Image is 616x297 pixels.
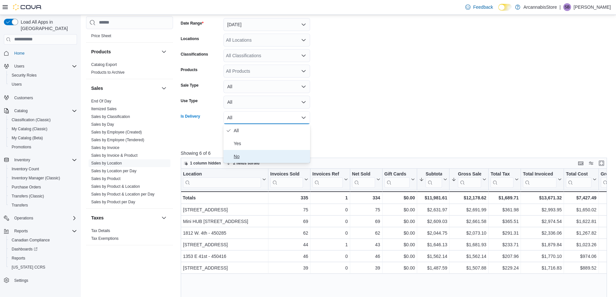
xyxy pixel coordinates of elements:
div: [STREET_ADDRESS] [183,241,266,249]
div: 0 [312,264,348,272]
span: Classification (Classic) [12,117,51,122]
span: Security Roles [9,71,77,79]
a: Sales by Product per Day [91,200,135,204]
span: Tax Exemptions [91,236,119,241]
label: Locations [181,36,199,41]
span: Transfers (Classic) [9,192,77,200]
button: Operations [1,214,80,223]
span: Sales by Location per Day [91,168,136,174]
button: Users [6,80,80,89]
button: Inventory Count [6,164,80,174]
div: 62 [270,229,308,237]
div: 44 [270,241,308,249]
div: Invoices Ref [312,171,342,188]
span: Reports [12,256,25,261]
span: My Catalog (Beta) [9,134,77,142]
div: Shawn Bergman [563,3,571,11]
div: Total Cost [566,171,591,177]
span: Operations [14,216,33,221]
button: All [223,96,310,109]
div: Gross Sales [458,171,481,188]
div: $1,879.84 [523,241,562,249]
label: Products [181,67,198,72]
div: $889.52 [566,264,596,272]
button: [DATE] [223,18,310,31]
button: Invoices Ref [312,171,348,188]
div: $0.00 [384,217,415,225]
span: Canadian Compliance [9,236,77,244]
div: Location [183,171,261,177]
div: $7,427.49 [566,194,596,202]
button: Taxes [91,215,159,221]
button: Reports [1,227,80,236]
span: Home [12,49,77,57]
div: 69 [352,217,380,225]
button: Classification (Classic) [6,115,80,124]
div: Subtotal [426,171,442,177]
div: 1353 E 41st - 450416 [183,252,266,260]
button: Total Invoiced [523,171,562,188]
button: Canadian Compliance [6,236,80,245]
a: Transfers (Classic) [9,192,47,200]
div: Gross Sales [458,171,481,177]
div: Net Sold [352,171,375,188]
div: $0.00 [384,241,415,249]
span: My Catalog (Classic) [9,125,77,133]
div: $2,974.54 [523,217,562,225]
div: 1812 W. 4th - 450285 [183,229,266,237]
div: $2,609.03 [419,217,447,225]
button: Operations [12,214,36,222]
a: Sales by Product [91,176,121,181]
a: Promotions [9,143,34,151]
div: $11,981.61 [419,194,447,202]
img: Cova [13,4,42,10]
div: $12,178.62 [451,194,486,202]
button: All [223,80,310,93]
span: Sales by Product per Day [91,199,135,205]
span: Yes [234,140,308,147]
button: Inventory Manager (Classic) [6,174,80,183]
span: My Catalog (Classic) [12,126,48,132]
span: Settings [12,276,77,284]
div: Taxes [86,227,173,245]
a: Sales by Invoice & Product [91,153,137,158]
div: 0 [312,206,348,214]
a: Customers [12,94,36,102]
div: Subtotal [426,171,442,188]
a: My Catalog (Classic) [9,125,50,133]
button: Net Sold [352,171,380,188]
span: Users [9,80,77,88]
div: $1,646.13 [419,241,447,249]
div: Products [86,61,173,79]
span: Security Roles [12,73,37,78]
a: Products to Archive [91,70,124,75]
button: All [223,111,310,124]
div: $1,716.83 [523,264,562,272]
a: Sales by Product & Location per Day [91,192,155,196]
div: Total Cost [566,171,591,188]
div: Invoices Sold [270,171,303,177]
a: Catalog Export [91,62,117,67]
div: [STREET_ADDRESS] [183,206,266,214]
span: Reports [12,227,77,235]
div: Location [183,171,261,188]
div: Gift Cards [384,171,410,177]
button: Settings [1,276,80,285]
span: Sales by Product [91,176,121,181]
a: Itemized Sales [91,107,117,111]
span: End Of Day [91,99,111,104]
span: Feedback [473,4,493,10]
div: $1,622.81 [566,217,596,225]
span: Sales by Location [91,161,122,166]
div: 335 [270,194,308,202]
span: Customers [14,95,33,101]
button: Products [91,48,159,55]
span: Inventory [12,156,77,164]
h3: Sales [91,85,103,91]
button: Open list of options [301,37,306,43]
button: Gross Sales [451,171,486,188]
div: $1,562.14 [419,252,447,260]
button: Enter fullscreen [598,159,605,167]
